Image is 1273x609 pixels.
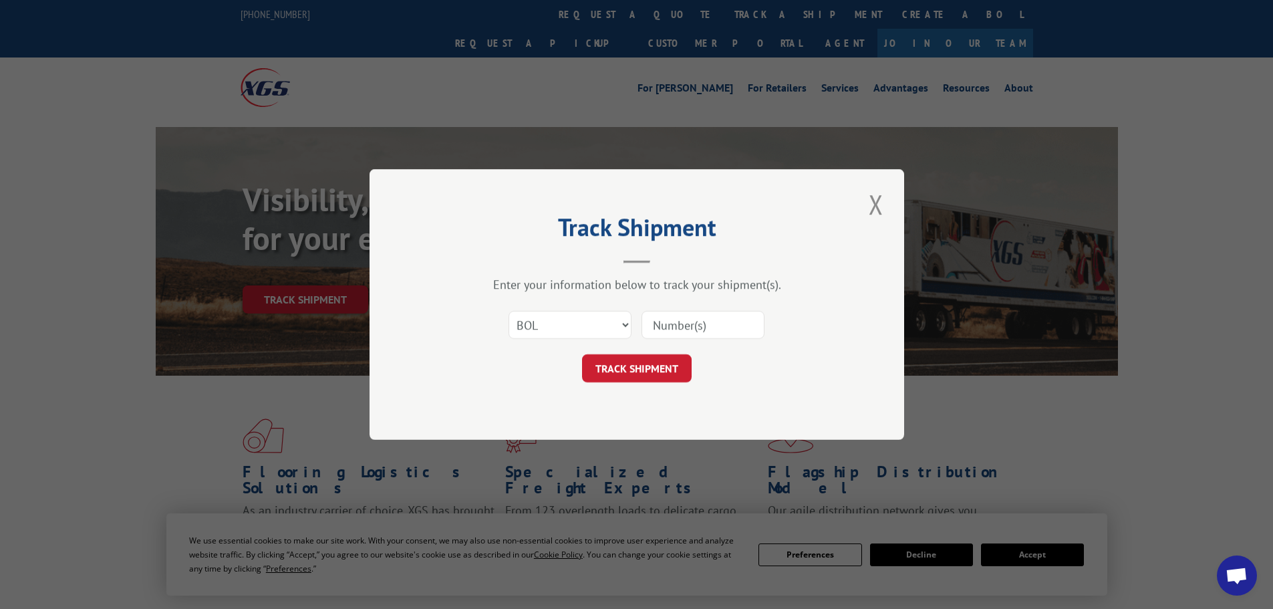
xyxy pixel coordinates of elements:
button: Close modal [865,186,887,223]
div: Enter your information below to track your shipment(s). [436,277,837,292]
h2: Track Shipment [436,218,837,243]
a: Open chat [1217,556,1257,596]
button: TRACK SHIPMENT [582,354,692,382]
input: Number(s) [642,311,764,339]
